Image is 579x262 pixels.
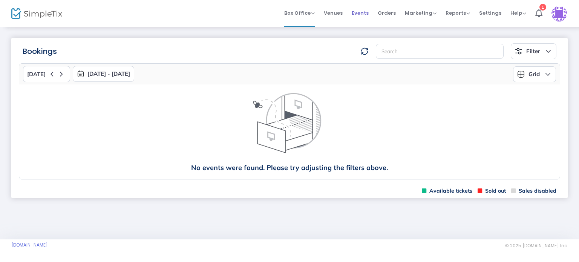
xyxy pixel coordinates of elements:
[324,3,343,23] span: Venues
[11,242,48,248] a: [DOMAIN_NAME]
[376,44,504,59] input: Search
[422,187,472,195] span: Available tickets
[194,92,385,164] img: face thinking
[511,187,556,195] span: Sales disabled
[284,9,315,17] span: Box Office
[478,187,506,195] span: Sold out
[511,43,556,59] button: Filter
[510,9,526,17] span: Help
[27,71,46,78] span: [DATE]
[23,66,70,82] button: [DATE]
[191,164,388,172] span: No events were found. Please try adjusting the filters above.
[513,66,556,82] button: Grid
[361,47,368,55] img: refresh-data
[405,9,437,17] span: Marketing
[73,66,134,82] button: [DATE] - [DATE]
[517,70,525,78] img: grid
[479,3,501,23] span: Settings
[515,47,522,55] img: filter
[352,3,369,23] span: Events
[77,70,84,78] img: monthly
[446,9,470,17] span: Reports
[539,4,546,11] div: 1
[23,46,57,57] m-panel-title: Bookings
[505,243,568,249] span: © 2025 [DOMAIN_NAME] Inc.
[378,3,396,23] span: Orders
